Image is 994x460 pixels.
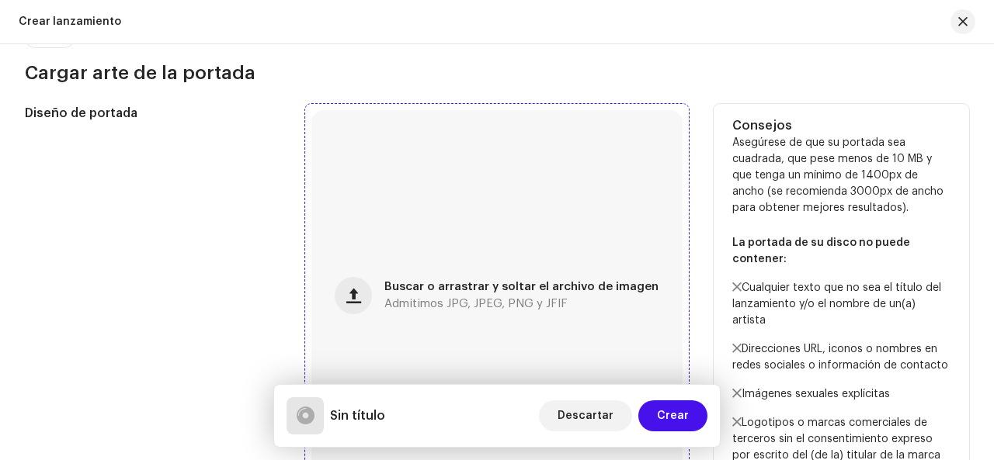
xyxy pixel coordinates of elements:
[732,235,951,268] p: La portada de su disco no puede contener:
[384,282,659,292] span: Buscar o arrastrar y soltar el archivo de imagen
[330,406,385,425] h5: Sin título
[25,61,969,85] h3: Cargar arte de la portada
[732,341,951,374] p: Direcciones URL, iconos o nombres en redes sociales o información de contacto
[732,116,951,135] h5: Consejos
[25,104,280,123] h5: Diseño de portada
[384,299,568,310] span: Admitimos JPG, JPEG, PNG y JFIF
[657,400,689,431] span: Crear
[732,280,951,329] p: Cualquier texto que no sea el título del lanzamiento y/o el nombre de un(a) artista
[539,400,632,431] button: Descartar
[732,386,951,403] p: Imágenes sexuales explícitas
[558,400,613,431] span: Descartar
[638,400,707,431] button: Crear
